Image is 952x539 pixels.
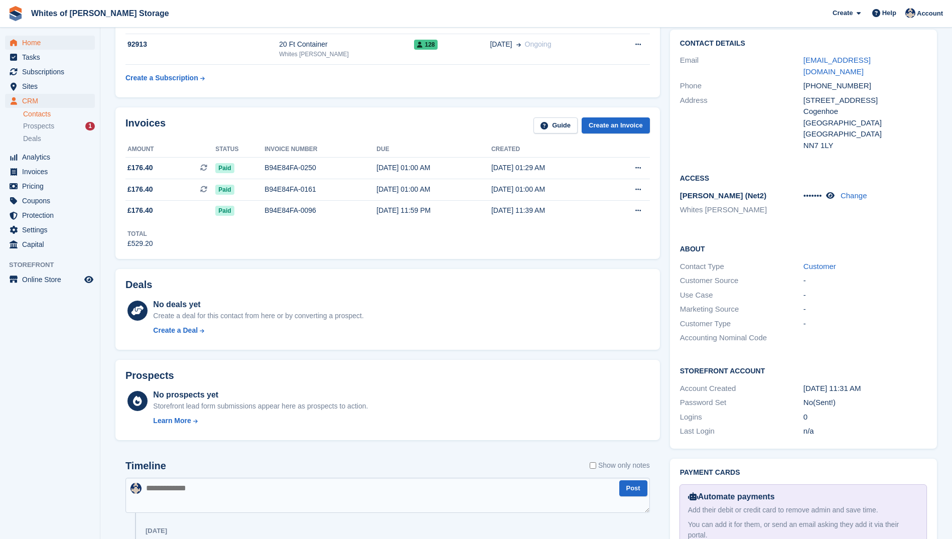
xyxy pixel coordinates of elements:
[22,36,82,50] span: Home
[153,311,363,321] div: Create a deal for this contact from here or by converting a prospect.
[688,505,918,515] div: Add their debit or credit card to remove admin and save time.
[619,480,647,497] button: Post
[22,50,82,64] span: Tasks
[153,299,363,311] div: No deals yet
[5,208,95,222] a: menu
[22,165,82,179] span: Invoices
[264,163,376,173] div: B94E84FA-0250
[803,128,927,140] div: [GEOGRAPHIC_DATA]
[279,39,414,50] div: 20 Ft Container
[803,318,927,330] div: -
[5,273,95,287] a: menu
[680,95,803,152] div: Address
[5,237,95,251] a: menu
[680,80,803,92] div: Phone
[23,121,95,131] a: Prospects 1
[125,73,198,83] div: Create a Subscription
[5,50,95,64] a: menu
[22,273,82,287] span: Online Store
[680,290,803,301] div: Use Case
[130,483,142,494] img: Wendy
[490,39,512,50] span: [DATE]
[215,142,264,158] th: Status
[803,426,927,437] div: n/a
[5,36,95,50] a: menu
[803,191,822,200] span: •••••••
[5,165,95,179] a: menu
[85,122,95,130] div: 1
[680,412,803,423] div: Logins
[22,79,82,93] span: Sites
[153,325,363,336] a: Create a Deal
[5,65,95,79] a: menu
[5,150,95,164] a: menu
[8,6,23,21] img: stora-icon-8386f47178a22dfd0bd8f6a31ec36ba5ce8667c1dd55bd0f319d3a0aa187defe.svg
[582,117,650,134] a: Create an Invoice
[491,142,605,158] th: Created
[376,163,491,173] div: [DATE] 01:00 AM
[688,491,918,503] div: Automate payments
[153,416,191,426] div: Learn More
[803,262,836,271] a: Customer
[264,184,376,195] div: B94E84FA-0161
[680,173,927,183] h2: Access
[414,40,438,50] span: 128
[125,39,279,50] div: 92913
[680,318,803,330] div: Customer Type
[803,397,927,409] div: No
[803,383,927,394] div: [DATE] 11:31 AM
[803,304,927,315] div: -
[23,133,95,144] a: Deals
[22,179,82,193] span: Pricing
[680,426,803,437] div: Last Login
[127,205,153,216] span: £176.40
[125,117,166,134] h2: Invoices
[146,527,167,535] div: [DATE]
[125,142,215,158] th: Amount
[215,206,234,216] span: Paid
[917,9,943,19] span: Account
[376,142,491,158] th: Due
[590,460,650,471] label: Show only notes
[5,94,95,108] a: menu
[5,79,95,93] a: menu
[22,65,82,79] span: Subscriptions
[125,460,166,472] h2: Timeline
[22,150,82,164] span: Analytics
[533,117,578,134] a: Guide
[803,275,927,287] div: -
[9,260,100,270] span: Storefront
[680,332,803,344] div: Accounting Nominal Code
[376,184,491,195] div: [DATE] 01:00 AM
[803,140,927,152] div: NN7 1LY
[680,469,927,477] h2: Payment cards
[22,223,82,237] span: Settings
[491,205,605,216] div: [DATE] 11:39 AM
[841,191,867,200] a: Change
[680,304,803,315] div: Marketing Source
[680,191,767,200] span: [PERSON_NAME] (Net2)
[905,8,915,18] img: Wendy
[803,412,927,423] div: 0
[680,365,927,375] h2: Storefront Account
[127,184,153,195] span: £176.40
[22,194,82,208] span: Coupons
[23,121,54,131] span: Prospects
[803,56,871,76] a: [EMAIL_ADDRESS][DOMAIN_NAME]
[5,194,95,208] a: menu
[22,208,82,222] span: Protection
[153,416,368,426] a: Learn More
[127,163,153,173] span: £176.40
[803,290,927,301] div: -
[525,40,552,48] span: Ongoing
[83,274,95,286] a: Preview store
[23,134,41,144] span: Deals
[882,8,896,18] span: Help
[5,223,95,237] a: menu
[23,109,95,119] a: Contacts
[215,163,234,173] span: Paid
[680,40,927,48] h2: Contact Details
[215,185,234,195] span: Paid
[127,229,153,238] div: Total
[153,389,368,401] div: No prospects yet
